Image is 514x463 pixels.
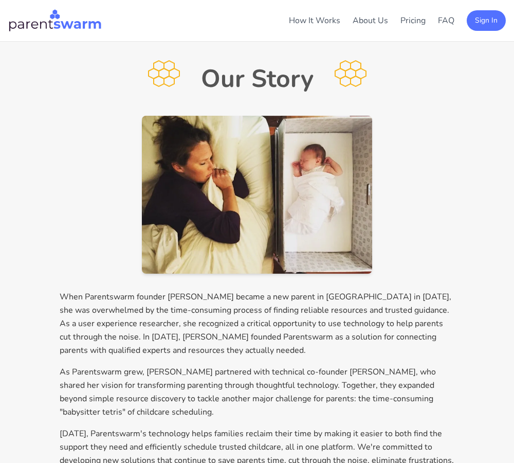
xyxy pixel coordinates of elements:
h1: Our Story [201,66,314,91]
p: As Parentswarm grew, [PERSON_NAME] partnered with technical co-founder [PERSON_NAME], who shared ... [60,365,454,419]
img: Parentswarm Logo [8,8,102,33]
a: Sign In [467,14,506,26]
a: FAQ [438,15,454,26]
a: Pricing [400,15,426,26]
p: When Parentswarm founder [PERSON_NAME] became a new parent in [GEOGRAPHIC_DATA] in [DATE], she wa... [60,290,454,357]
img: Parent and baby sleeping peacefully [142,116,372,274]
button: Sign In [467,10,506,31]
a: How It Works [289,15,340,26]
a: About Us [353,15,388,26]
